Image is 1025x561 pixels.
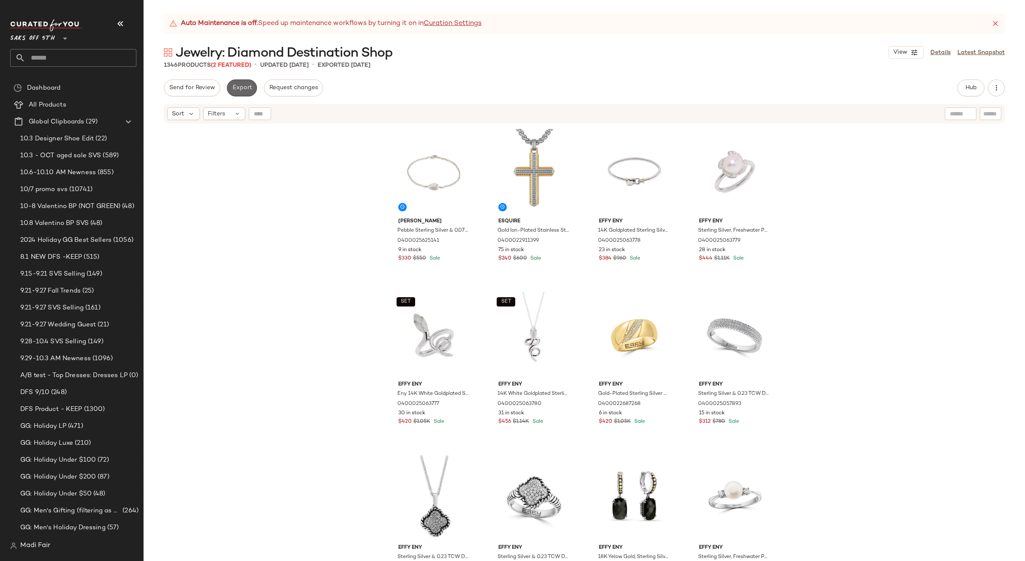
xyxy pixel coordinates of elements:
img: cfy_white_logo.C9jOOHJF.svg [10,19,82,31]
span: Effy ENY [599,381,670,389]
span: (149) [86,337,103,347]
img: svg%3e [10,542,17,549]
span: Effy ENY [498,544,570,552]
img: 0400025057893_SILVER [692,292,777,378]
img: 0400025063780_SILVER [492,292,576,378]
span: Effy ENY [699,544,770,552]
span: Sterling Silver & 0.23 TCW Diamond Engraved Ring [498,553,569,561]
span: Madi Fair [20,541,50,551]
span: DFS Product - KEEP [20,405,82,414]
span: 28 in stock [699,246,726,254]
span: 9.28-10.4 SVS Selling [20,337,86,347]
span: $1.05K [614,418,631,426]
img: svg%3e [164,48,172,57]
button: SET [397,297,415,306]
span: $330 [398,255,411,263]
span: 6 in stock [599,410,622,417]
span: Sterling Silver & 0.23 TCW Diamond Ring [698,390,769,398]
span: (210) [73,438,91,448]
span: 10.8 Valentino BP SVS [20,219,89,228]
span: 9.21-9.27 SVS Selling [20,303,84,313]
span: 9.21-9.27 Fall Trends [20,286,81,296]
span: (22) [94,134,107,144]
span: (2 Featured) [211,62,251,68]
span: 15 in stock [699,410,725,417]
span: GG: Men's Holiday Dressing [20,523,106,533]
span: All Products [29,100,66,110]
span: 75 in stock [498,246,524,254]
span: 0400025063778 [598,237,641,245]
span: (48) [120,202,134,211]
img: 0400022911399 [492,129,576,214]
span: Effy ENY [398,544,470,552]
span: (264) [121,506,139,516]
span: • [255,60,257,70]
span: 23 in stock [599,246,625,254]
span: (72) [96,455,109,465]
span: Sterling Silver & 0.23 TCW Diamond Pendant Necklace [397,553,469,561]
span: 0400022911399 [498,237,539,245]
span: Esquire [498,218,570,225]
span: GG: Men's Gifting (filtering as women's) [20,506,121,516]
span: (248) [49,388,67,397]
span: 0400025063777 [397,400,439,408]
span: Sale [428,256,440,261]
img: 0400025057903_SILVER [492,455,576,541]
span: (855) [96,168,114,178]
span: $384 [599,255,612,263]
img: svg%3e [14,84,22,92]
img: 0400025063779 [692,129,777,214]
span: $240 [498,255,511,263]
span: SET [400,299,411,305]
img: 0400025057901_SILVER [692,455,777,541]
span: 9 in stock [398,246,421,254]
span: (515) [82,252,99,262]
span: Effy ENY [398,381,470,389]
span: 8.1 NEW DFS -KEEP [20,252,82,262]
span: Sale [727,419,739,424]
span: (29) [84,117,98,127]
span: 10/7 promo svs [20,185,68,194]
span: 0400025625141 [397,237,439,245]
span: Sale [633,419,645,424]
span: $1.05K [413,418,430,426]
div: Products [164,61,251,70]
span: 10-8 Valentino BP (NOT GREEN) [20,202,120,211]
span: (589) [101,151,119,161]
span: $1.11K [714,255,730,263]
span: (1056) [111,235,133,245]
span: $960 [613,255,626,263]
span: Effy ENY [599,544,670,552]
p: updated [DATE] [260,61,309,70]
span: $456 [498,418,511,426]
span: Effy ENY [498,381,570,389]
span: GG: Holiday LP [20,421,66,431]
span: $444 [699,255,712,263]
span: Sort [172,109,184,118]
span: Sale [531,419,543,424]
span: Hub [965,85,977,91]
button: Send for Review [164,79,220,96]
span: Filters [208,109,225,118]
strong: Auto Maintenance is off. [181,19,258,29]
span: Effy ENY [599,218,670,225]
span: (161) [84,303,101,313]
span: (87) [96,472,109,482]
span: $550 [413,255,426,263]
button: SET [497,297,515,306]
span: 30 in stock [398,410,425,417]
span: GG: Holiday Luxe [20,438,73,448]
span: 10.3 - OCT aged sale SVS [20,151,101,161]
span: Gold-Plated Sterling Silver Diamond Ring [598,390,669,398]
span: A/B test - Top Dresses: Dresses LP [20,371,128,380]
button: Request changes [264,79,323,96]
span: 0400025063779 [698,237,740,245]
img: 0400022687268 [592,292,677,378]
span: 14K White Goldplated Sterling Silver, 0.14 TCW Diamond & Tsavorite Snake Pendant Necklace/18” [498,390,569,398]
span: Sale [432,419,444,424]
span: DFS 9/10 [20,388,49,397]
img: 0400025625141_SILVER [392,129,476,214]
span: Sale [529,256,541,261]
span: 2024 Holiday GG Best Sellers [20,235,111,245]
span: 9.15-9.21 SVS Selling [20,269,85,279]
